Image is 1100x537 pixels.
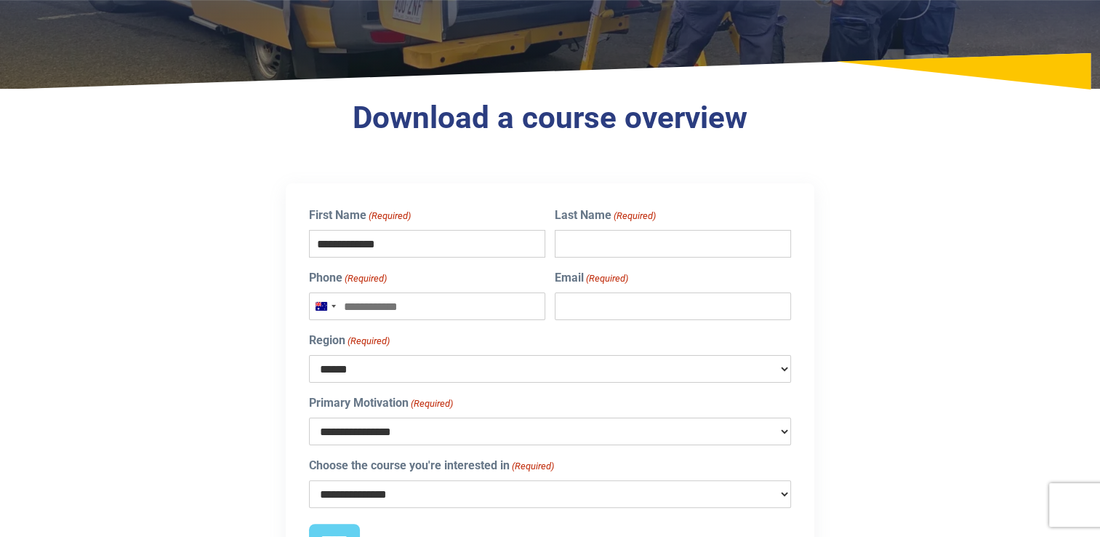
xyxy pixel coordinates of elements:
label: Email [555,269,628,287]
span: (Required) [585,271,629,286]
label: Last Name [555,207,656,224]
span: (Required) [613,209,657,223]
label: First Name [309,207,411,224]
span: (Required) [343,271,387,286]
h3: Download a course overview [125,100,976,137]
label: Phone [309,269,387,287]
span: (Required) [367,209,411,223]
label: Region [309,332,390,349]
button: Selected country [310,293,340,319]
span: (Required) [346,334,390,349]
label: Primary Motivation [309,394,453,412]
span: (Required) [409,397,453,411]
span: (Required) [510,459,554,474]
label: Choose the course you're interested in [309,457,554,474]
